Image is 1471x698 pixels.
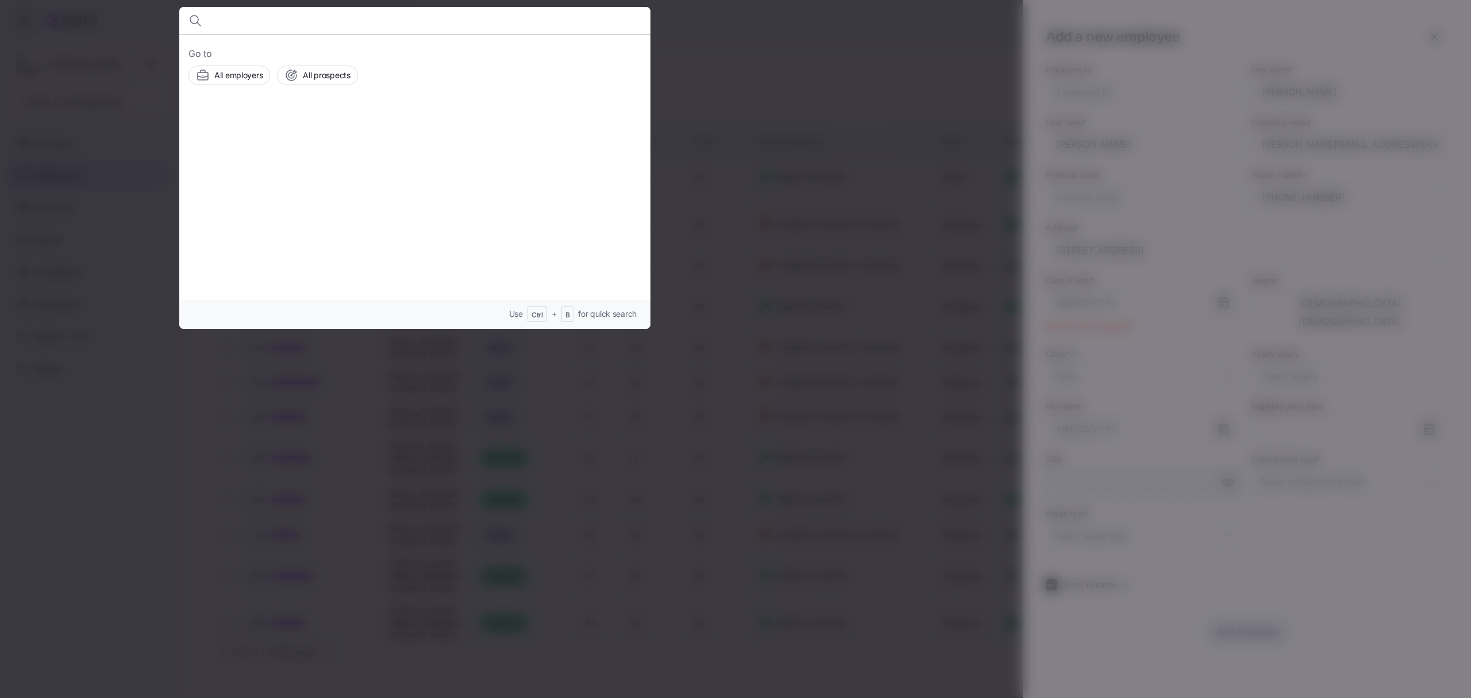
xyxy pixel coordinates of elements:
[188,47,641,61] span: Go to
[565,310,570,320] span: B
[214,70,263,81] span: All employers
[303,70,350,81] span: All prospects
[552,308,557,320] span: +
[509,308,523,320] span: Use
[188,66,270,85] button: All employers
[532,310,543,320] span: Ctrl
[578,308,637,320] span: for quick search
[277,66,357,85] button: All prospects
